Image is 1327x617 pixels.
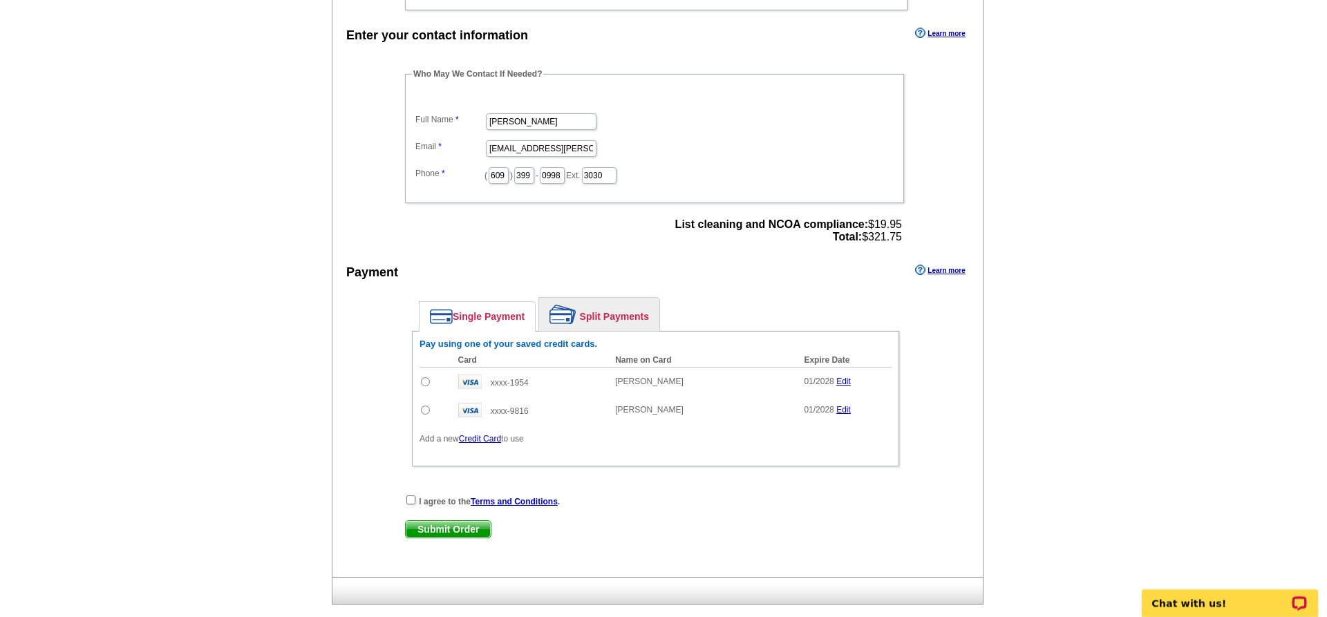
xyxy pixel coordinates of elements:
[459,434,501,444] a: Credit Card
[346,263,398,282] div: Payment
[836,405,851,415] a: Edit
[430,309,453,324] img: single-payment.png
[797,353,892,368] th: Expire Date
[419,497,560,506] strong: I agree to the .
[675,218,868,230] strong: List cleaning and NCOA compliance:
[833,231,862,243] strong: Total:
[491,378,529,388] span: xxxx-1954
[915,28,965,39] a: Learn more
[458,403,482,417] img: visa.gif
[549,305,576,324] img: split-payment.png
[804,405,834,415] span: 01/2028
[451,353,609,368] th: Card
[406,521,491,538] span: Submit Order
[675,218,902,243] span: $19.95 $321.75
[415,140,484,153] label: Email
[1133,573,1327,617] iframe: LiveChat chat widget
[420,302,535,331] a: Single Payment
[412,68,543,80] legend: Who May We Contact If Needed?
[415,167,484,180] label: Phone
[615,405,684,415] span: [PERSON_NAME]
[420,339,892,350] h6: Pay using one of your saved credit cards.
[420,433,892,445] p: Add a new to use
[458,374,482,389] img: visa.gif
[804,377,834,386] span: 01/2028
[539,298,659,331] a: Split Payments
[346,26,528,45] div: Enter your contact information
[915,265,965,276] a: Learn more
[491,406,529,416] span: xxxx-9816
[836,377,851,386] a: Edit
[412,164,897,185] dd: ( ) - Ext.
[608,353,797,368] th: Name on Card
[471,497,558,506] a: Terms and Conditions
[615,377,684,386] span: [PERSON_NAME]
[415,113,484,126] label: Full Name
